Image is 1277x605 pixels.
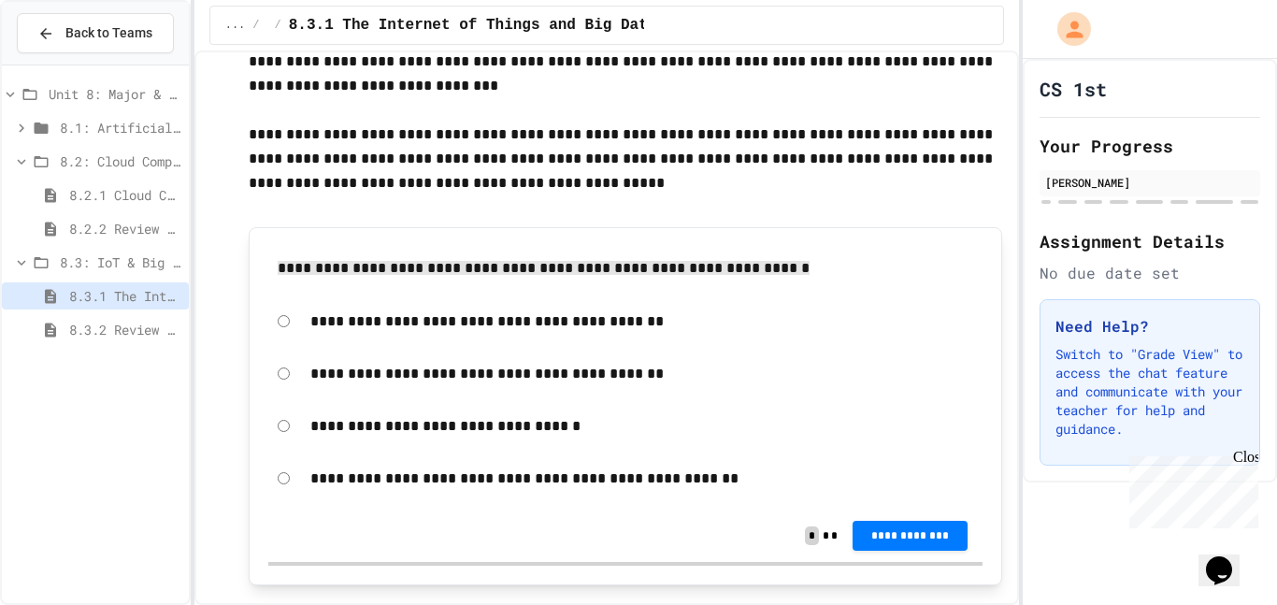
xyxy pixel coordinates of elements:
[252,18,259,33] span: /
[65,23,152,43] span: Back to Teams
[1040,76,1107,102] h1: CS 1st
[289,14,917,36] span: 8.3.1 The Internet of Things and Big Data: Our Connected Digital World
[1055,345,1244,439] p: Switch to "Grade View" to access the chat feature and communicate with your teacher for help and ...
[69,219,181,238] span: 8.2.2 Review - Cloud Computing
[1122,449,1258,528] iframe: chat widget
[1045,174,1255,191] div: [PERSON_NAME]
[60,151,181,171] span: 8.2: Cloud Computing
[7,7,129,119] div: Chat with us now!Close
[69,185,181,205] span: 8.2.1 Cloud Computing: Transforming the Digital World
[225,18,246,33] span: ...
[49,84,181,104] span: Unit 8: Major & Emerging Technologies
[60,118,181,137] span: 8.1: Artificial Intelligence Basics
[17,13,174,53] button: Back to Teams
[60,252,181,272] span: 8.3: IoT & Big Data
[1038,7,1096,50] div: My Account
[1198,530,1258,586] iframe: chat widget
[1040,262,1260,284] div: No due date set
[1040,133,1260,159] h2: Your Progress
[69,286,181,306] span: 8.3.1 The Internet of Things and Big Data: Our Connected Digital World
[69,320,181,339] span: 8.3.2 Review - The Internet of Things and Big Data
[275,18,281,33] span: /
[1055,315,1244,338] h3: Need Help?
[1040,228,1260,254] h2: Assignment Details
